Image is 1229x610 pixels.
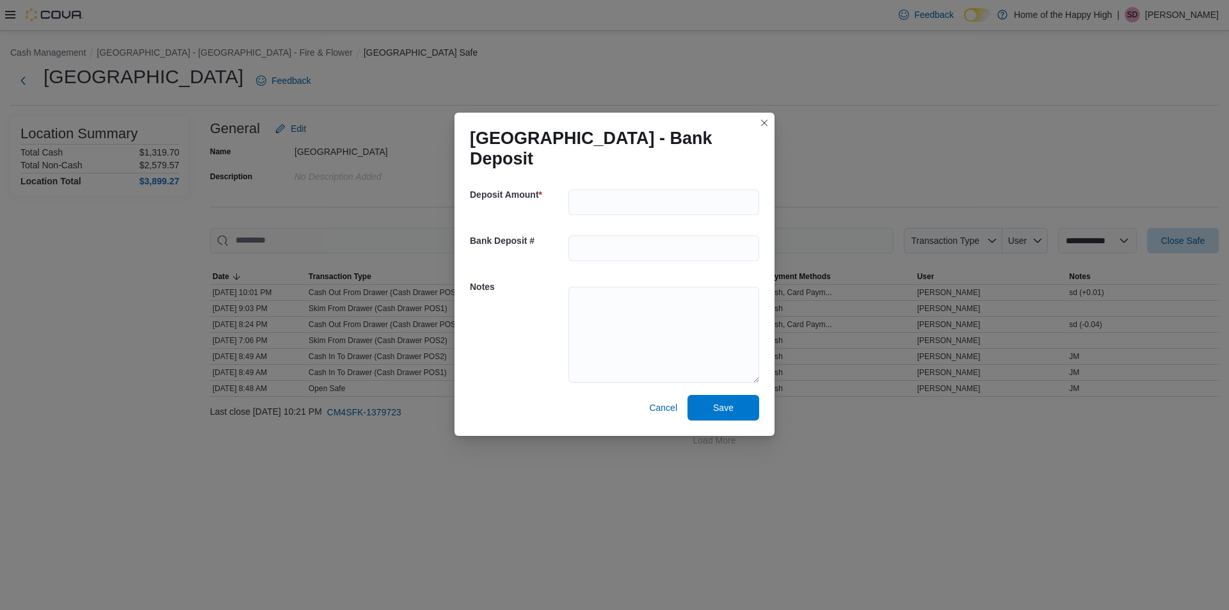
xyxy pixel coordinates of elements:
span: Cancel [649,401,677,414]
span: Save [713,401,734,414]
h5: Notes [470,274,566,300]
button: Closes this modal window [757,115,772,131]
h5: Bank Deposit # [470,228,566,253]
button: Save [687,395,759,421]
h5: Deposit Amount [470,182,566,207]
button: Cancel [644,395,682,421]
h1: [GEOGRAPHIC_DATA] - Bank Deposit [470,128,749,169]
